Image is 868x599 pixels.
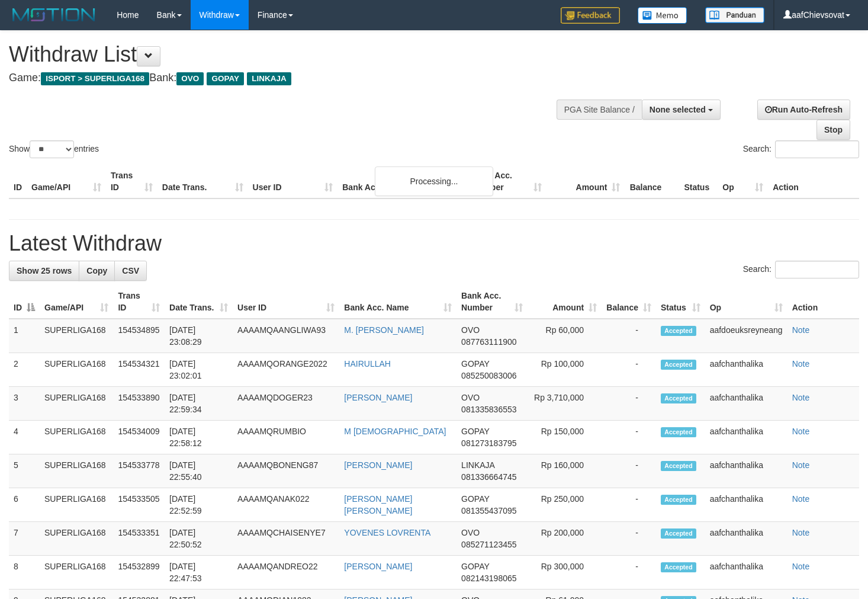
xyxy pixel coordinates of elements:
[233,387,339,421] td: AAAAMQDOGER23
[705,387,787,421] td: aafchanthalika
[344,325,424,335] a: M. [PERSON_NAME]
[40,353,113,387] td: SUPERLIGA168
[40,522,113,556] td: SUPERLIGA168
[233,285,339,319] th: User ID: activate to sort column ascending
[461,460,494,470] span: LINKAJA
[705,285,787,319] th: Op: activate to sort column ascending
[528,454,602,488] td: Rp 160,000
[461,506,516,515] span: Copy 081355437095 to clipboard
[705,488,787,522] td: aafchanthalika
[339,285,456,319] th: Bank Acc. Name: activate to sort column ascending
[461,438,516,448] span: Copy 081273183795 to clipboard
[461,574,516,583] span: Copy 082143198065 to clipboard
[165,319,233,353] td: [DATE] 23:08:29
[642,100,721,120] button: None selected
[528,421,602,454] td: Rp 150,000
[122,266,139,276] span: CSV
[344,460,412,470] a: [PERSON_NAME]
[30,140,74,158] select: Showentries
[17,266,72,276] span: Show 25 rows
[456,285,528,319] th: Bank Acc. Number: activate to sort column ascending
[602,556,656,590] td: -
[661,393,696,403] span: Accepted
[248,165,338,198] th: User ID
[9,285,40,319] th: ID: activate to sort column descending
[165,421,233,454] td: [DATE] 22:58:12
[9,556,40,590] td: 8
[528,285,602,319] th: Amount: activate to sort column ascending
[775,140,859,158] input: Search:
[792,460,810,470] a: Note
[705,556,787,590] td: aafchanthalika
[165,353,233,387] td: [DATE] 23:02:01
[113,488,165,522] td: 154533505
[461,427,489,436] span: GOPAY
[247,72,291,85] span: LINKAJA
[113,421,165,454] td: 154534009
[792,325,810,335] a: Note
[602,319,656,353] td: -
[344,427,446,436] a: M [DEMOGRAPHIC_DATA]
[528,488,602,522] td: Rp 250,000
[40,387,113,421] td: SUPERLIGA168
[165,387,233,421] td: [DATE] 22:59:34
[705,353,787,387] td: aafchanthalika
[207,72,244,85] span: GOPAY
[461,540,516,549] span: Copy 085271123455 to clipboard
[602,353,656,387] td: -
[661,495,696,505] span: Accepted
[233,556,339,590] td: AAAAMQANDREO22
[9,6,99,24] img: MOTION_logo.png
[9,140,99,158] label: Show entries
[9,72,567,84] h4: Game: Bank:
[650,105,706,114] span: None selected
[9,319,40,353] td: 1
[743,140,859,158] label: Search:
[792,562,810,571] a: Note
[337,165,467,198] th: Bank Acc. Name
[113,353,165,387] td: 154534321
[461,371,516,380] span: Copy 085250083006 to clipboard
[41,72,149,85] span: ISPORT > SUPERLIGA168
[86,266,107,276] span: Copy
[656,285,705,319] th: Status: activate to sort column ascending
[528,522,602,556] td: Rp 200,000
[79,261,115,281] a: Copy
[165,488,233,522] td: [DATE] 22:52:59
[661,427,696,437] span: Accepted
[165,454,233,488] td: [DATE] 22:55:40
[705,454,787,488] td: aafchanthalika
[705,421,787,454] td: aafchanthalika
[344,562,412,571] a: [PERSON_NAME]
[461,494,489,504] span: GOPAY
[718,165,768,198] th: Op
[40,556,113,590] td: SUPERLIGA168
[602,421,656,454] td: -
[661,461,696,471] span: Accepted
[344,359,391,369] a: HAIRULLAH
[461,528,480,537] span: OVO
[9,421,40,454] td: 4
[233,421,339,454] td: AAAAMQRUMBIO
[9,488,40,522] td: 6
[40,454,113,488] td: SUPERLIGA168
[233,353,339,387] td: AAAAMQORANGE2022
[461,337,516,347] span: Copy 087763111900 to clipboard
[743,261,859,278] label: Search:
[816,120,850,140] a: Stop
[561,7,620,24] img: Feedback.jpg
[165,522,233,556] td: [DATE] 22:50:52
[461,393,480,402] span: OVO
[106,165,157,198] th: Trans ID
[165,556,233,590] td: [DATE] 22:47:53
[661,562,696,572] span: Accepted
[461,562,489,571] span: GOPAY
[461,472,516,482] span: Copy 081336664745 to clipboard
[9,353,40,387] td: 2
[233,522,339,556] td: AAAAMQCHAISENYE7
[165,285,233,319] th: Date Trans.: activate to sort column ascending
[461,325,480,335] span: OVO
[602,454,656,488] td: -
[27,165,106,198] th: Game/API
[344,393,412,402] a: [PERSON_NAME]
